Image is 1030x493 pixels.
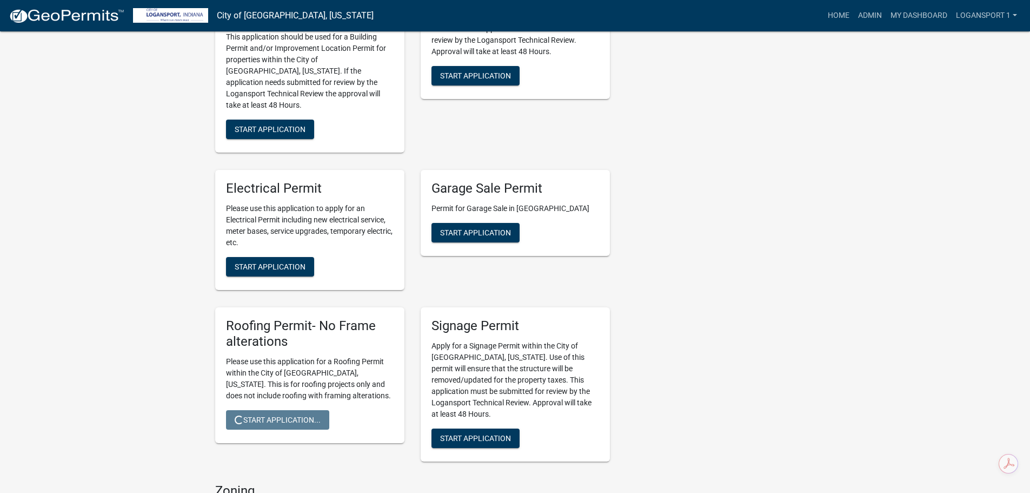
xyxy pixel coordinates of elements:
[235,262,305,271] span: Start Application
[431,429,520,448] button: Start Application
[431,318,599,334] h5: Signage Permit
[886,5,952,26] a: My Dashboard
[226,203,394,248] p: Please use this application to apply for an Electrical Permit including new electrical service, m...
[823,5,854,26] a: Home
[226,31,394,111] p: This application should be used for a Building Permit and/or Improvement Location Permit for prop...
[133,8,208,23] img: City of Logansport, Indiana
[226,120,314,139] button: Start Application
[226,181,394,196] h5: Electrical Permit
[431,223,520,242] button: Start Application
[226,257,314,277] button: Start Application
[226,356,394,402] p: Please use this application for a Roofing Permit within the City of [GEOGRAPHIC_DATA], [US_STATE]...
[431,203,599,214] p: Permit for Garage Sale in [GEOGRAPHIC_DATA]
[431,181,599,196] h5: Garage Sale Permit
[440,71,511,80] span: Start Application
[226,410,329,430] button: Start Application...
[226,318,394,350] h5: Roofing Permit- No Frame alterations
[217,6,374,25] a: City of [GEOGRAPHIC_DATA], [US_STATE]
[854,5,886,26] a: Admin
[440,434,511,443] span: Start Application
[431,66,520,86] button: Start Application
[235,125,305,134] span: Start Application
[952,5,1021,26] a: Logansport 1
[440,228,511,237] span: Start Application
[431,340,599,420] p: Apply for a Signage Permit within the City of [GEOGRAPHIC_DATA], [US_STATE]. Use of this permit w...
[235,415,321,424] span: Start Application...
